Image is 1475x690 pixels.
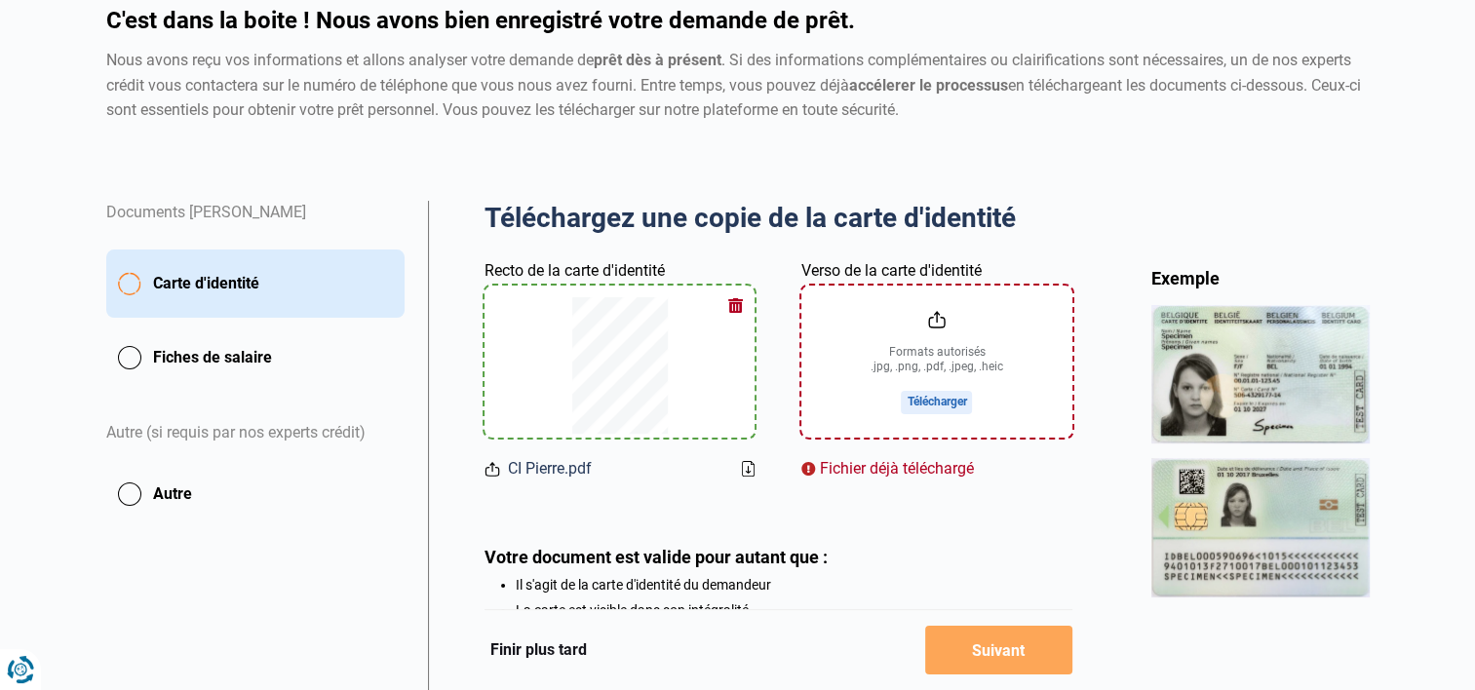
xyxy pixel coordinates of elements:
h1: C'est dans la boite ! Nous avons bien enregistré votre demande de prêt. [106,9,1370,32]
div: Documents [PERSON_NAME] [106,201,405,249]
strong: prêt dès à présent [594,51,721,69]
span: Carte d'identité [153,272,259,295]
div: Nous avons reçu vos informations et allons analyser votre demande de . Si des informations complé... [106,48,1370,123]
div: Fichier déjà téléchargé [801,457,1071,480]
span: CI Pierre.pdf [508,457,592,480]
li: La carte est visible dans son intégralité [516,602,1072,618]
li: Il s'agit de la carte d'identité du demandeur [516,577,1072,593]
label: Recto de la carte d'identité [485,259,665,283]
a: Download [742,461,755,477]
button: Carte d'identité [106,249,405,318]
img: idCard [1151,305,1370,596]
div: Autre (si requis par nos experts crédit) [106,398,405,470]
label: Verso de la carte d'identité [801,259,982,283]
button: Fiches de salaire [106,333,405,382]
button: Finir plus tard [485,637,593,663]
strong: accélerer le processus [849,76,1008,95]
button: Suivant [925,626,1072,674]
button: Autre [106,470,405,518]
div: Votre document est valide pour autant que : [485,547,1072,567]
div: Exemple [1151,267,1370,289]
h2: Téléchargez une copie de la carte d'identité [485,201,1072,236]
